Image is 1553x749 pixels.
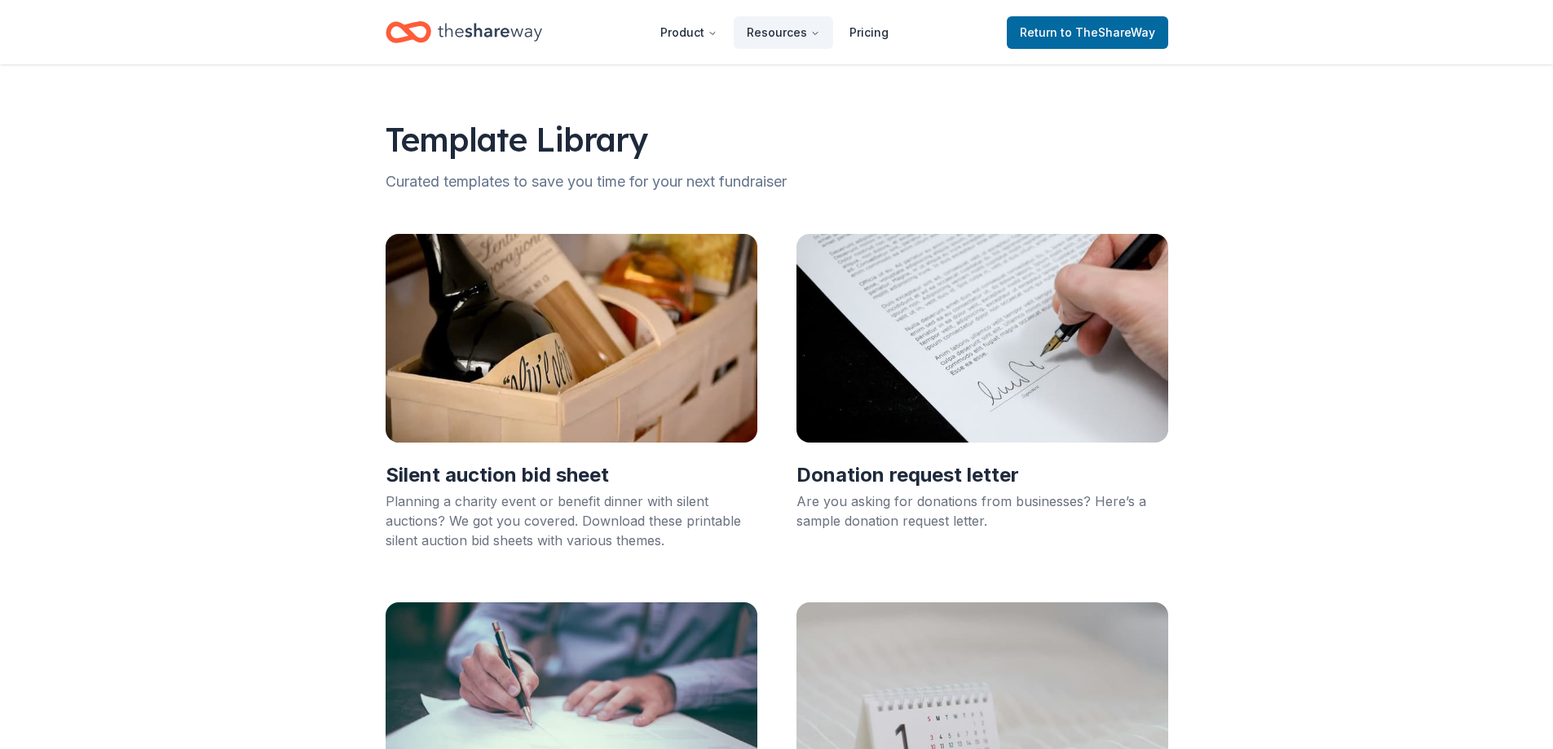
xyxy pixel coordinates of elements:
h1: Template Library [386,117,1168,162]
h2: Silent auction bid sheet [386,462,757,488]
a: Returnto TheShareWay [1007,16,1168,49]
a: Home [386,13,542,51]
a: Cover photo for templateSilent auction bid sheetPlanning a charity event or benefit dinner with s... [373,221,770,576]
div: Planning a charity event or benefit dinner with silent auctions? We got you covered. Download the... [386,491,757,550]
nav: Main [647,13,902,51]
span: to TheShareWay [1061,25,1155,39]
a: Pricing [836,16,902,49]
img: Cover photo for template [386,234,757,443]
div: Are you asking for donations from businesses? Here’s a sample donation request letter. [796,491,1168,531]
a: Cover photo for templateDonation request letterAre you asking for donations from businesses? Here... [783,221,1181,576]
button: Resources [734,16,833,49]
button: Product [647,16,730,49]
img: Cover photo for template [796,234,1168,443]
span: Return [1020,23,1155,42]
h2: Donation request letter [796,462,1168,488]
h2: Curated templates to save you time for your next fundraiser [386,169,1168,195]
